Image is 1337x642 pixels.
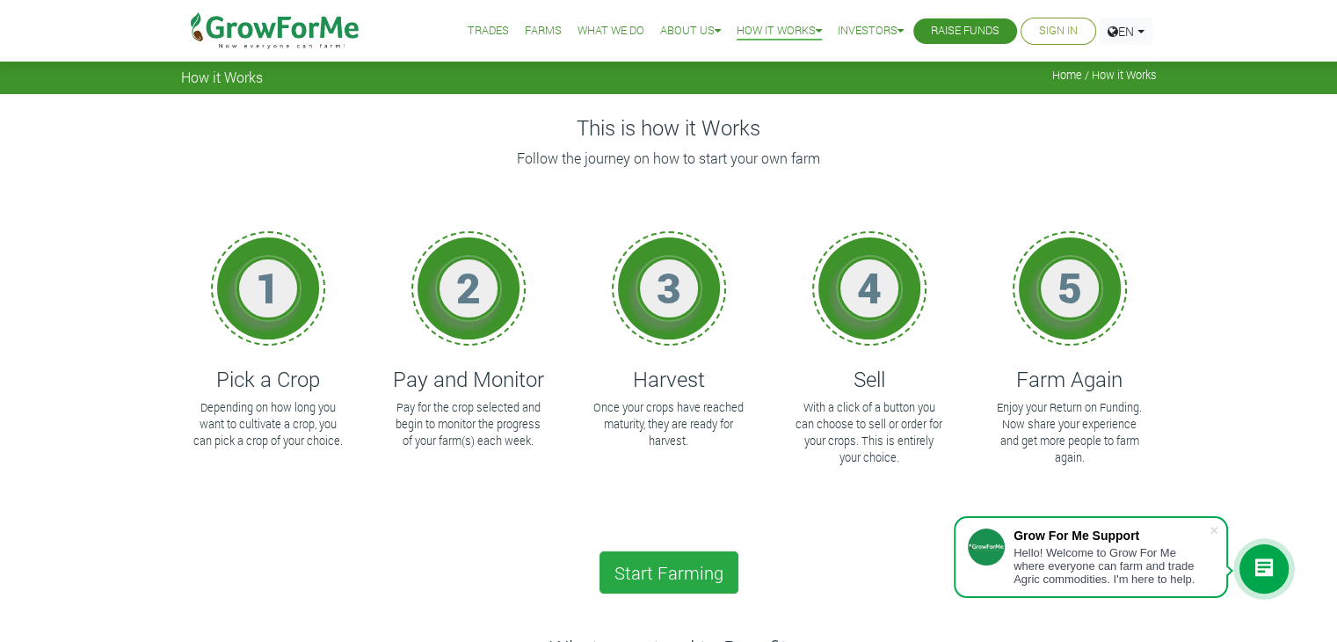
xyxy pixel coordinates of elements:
a: About Us [660,22,721,40]
p: Enjoy your Return on Funding. Now share your experience and get more people to farm again. [994,399,1145,467]
span: How it Works [181,69,263,85]
a: Trades [468,22,509,40]
a: Investors [838,22,904,40]
h1: 1 [242,262,294,313]
h4: Sell [791,367,948,392]
a: Farms [525,22,562,40]
h1: 4 [843,262,896,313]
a: What We Do [578,22,644,40]
div: Grow For Me Support [1014,529,1209,543]
div: Hello! Welcome to Grow For Me where everyone can farm and trade Agric commodities. I'm here to help. [1014,546,1209,586]
p: Once your crops have reached maturity, they are ready for harvest. [593,399,745,450]
h1: 2 [442,262,495,313]
p: Follow the journey on how to start your own farm [184,148,1154,169]
a: Raise Funds [931,22,999,40]
h4: Pick a Crop [190,367,346,392]
h4: Farm Again [992,367,1148,392]
p: With a click of a button you can choose to sell or order for your crops. This is entirely your ch... [794,399,945,467]
h4: Pay and Monitor [390,367,547,392]
p: Depending on how long you want to cultivate a crop, you can pick a crop of your choice. [193,399,344,450]
a: EN [1100,18,1152,45]
h4: Harvest [591,367,747,392]
h1: 5 [1043,262,1096,313]
h4: This is how it Works [181,115,1157,141]
a: How it Works [737,22,822,40]
a: Sign In [1039,22,1078,40]
h1: 3 [643,262,695,313]
span: Home / How it Works [1052,69,1157,82]
p: Pay for the crop selected and begin to monitor the progress of your farm(s) each week. [393,399,544,450]
a: Start Farming [599,551,738,594]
